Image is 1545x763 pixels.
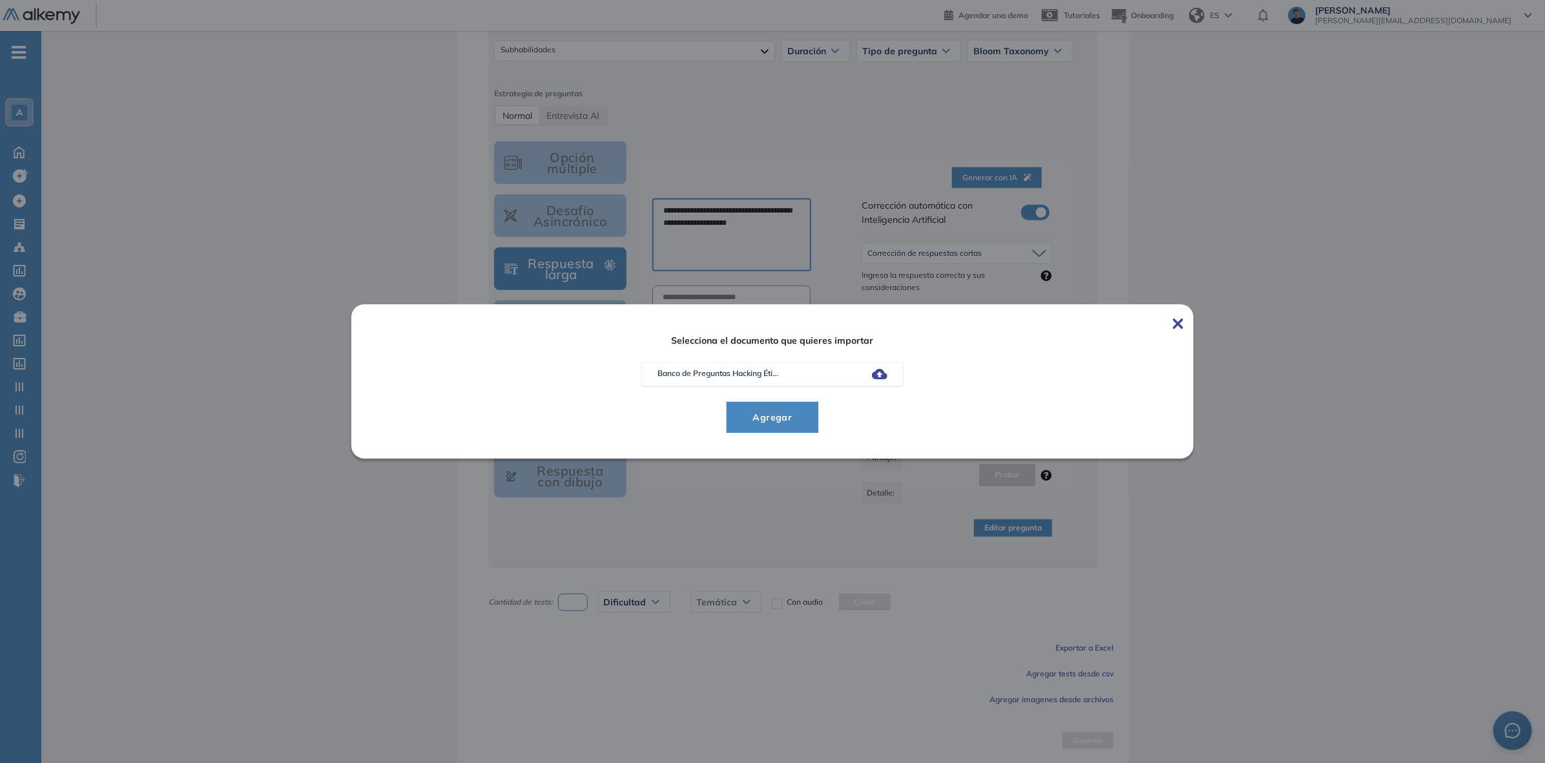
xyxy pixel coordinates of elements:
[727,402,819,433] button: Agregar
[872,369,887,379] img: Subir archivos
[743,410,803,425] span: Agregar
[388,335,1157,346] span: Selecciona el documento que quieres importar
[658,368,778,379] p: Banco de Preguntas Hacking Éti...
[1173,319,1183,329] img: Cerrar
